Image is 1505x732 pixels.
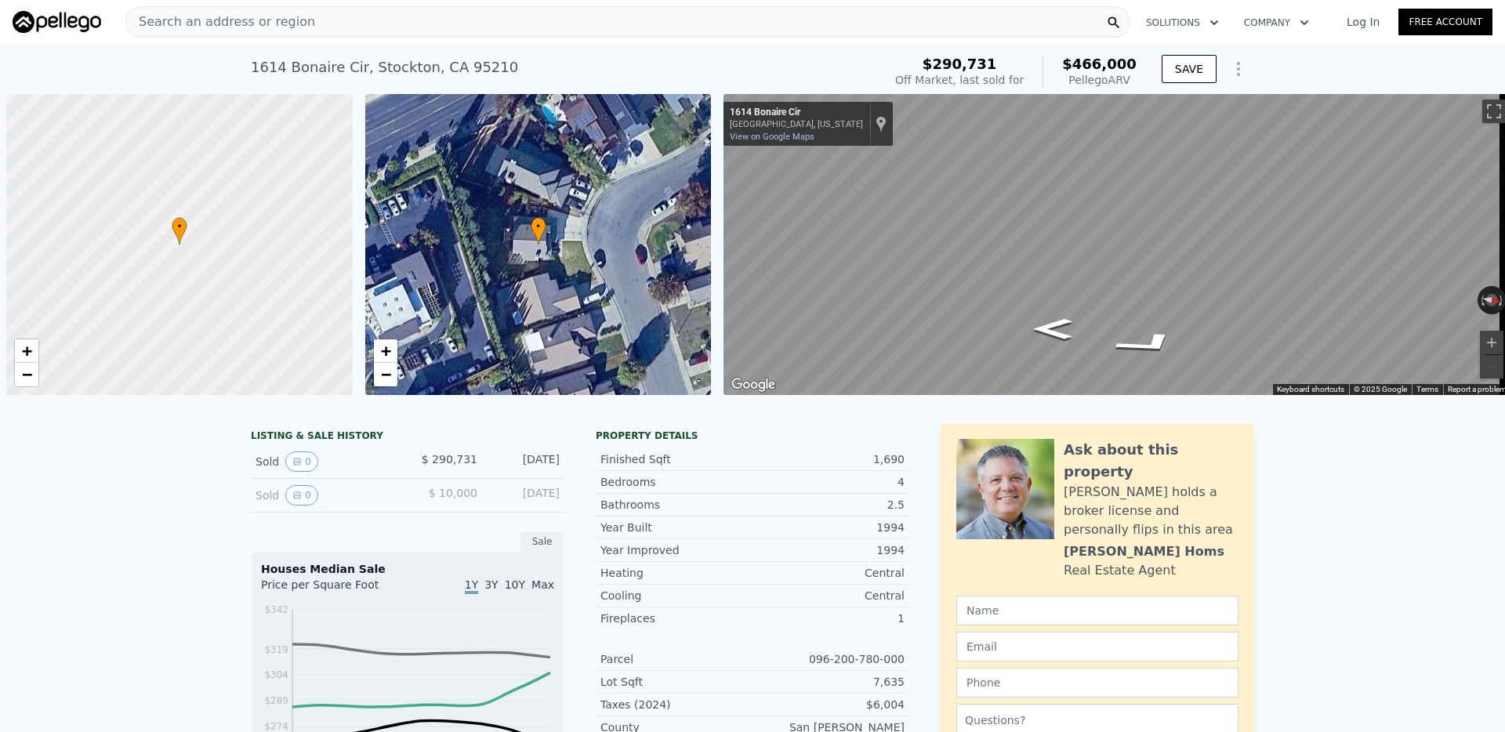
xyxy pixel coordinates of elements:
span: $ 10,000 [429,487,477,499]
div: 7,635 [752,674,905,690]
button: Solutions [1133,9,1231,37]
a: Terms [1416,385,1438,393]
span: © 2025 Google [1354,385,1407,393]
span: 1Y [465,578,478,594]
div: • [172,217,187,245]
img: Pellego [13,11,101,33]
div: [PERSON_NAME] holds a broker license and personally flips in this area [1064,483,1238,539]
div: Real Estate Agent [1064,561,1176,580]
span: − [22,364,32,384]
button: View historical data [285,451,318,472]
div: Houses Median Sale [261,561,554,577]
div: Sold [256,451,395,472]
span: • [531,219,546,234]
tspan: $304 [264,669,288,680]
input: Name [956,596,1238,625]
button: SAVE [1162,55,1217,83]
div: Finished Sqft [600,451,752,467]
tspan: $319 [264,644,288,655]
div: 1994 [752,520,905,535]
div: Ask about this property [1064,439,1238,483]
path: Go South, Bonaire Cir [1017,314,1089,344]
span: 3Y [484,578,498,591]
div: Bathrooms [600,497,752,513]
div: 1 [752,611,905,626]
span: Search an address or region [126,13,315,31]
div: Heating [600,565,752,581]
span: $466,000 [1062,56,1137,72]
button: Keyboard shortcuts [1277,384,1344,395]
a: View on Google Maps [730,132,814,142]
div: $6,004 [752,697,905,712]
div: [GEOGRAPHIC_DATA], [US_STATE] [730,119,863,129]
span: 10Y [505,578,525,591]
a: Free Account [1398,9,1492,35]
tspan: $274 [264,721,288,732]
div: [DATE] [490,485,560,506]
tspan: $289 [264,695,288,706]
a: Log In [1328,14,1398,30]
input: Email [956,632,1238,661]
div: Lot Sqft [600,674,752,690]
div: • [531,217,546,245]
a: Zoom out [15,363,38,386]
div: LISTING & SALE HISTORY [251,429,564,445]
div: 096-200-780-000 [752,651,905,667]
div: Year Improved [600,542,752,558]
div: 2.5 [752,497,905,513]
span: + [22,341,32,361]
div: Sale [520,531,564,552]
div: Off Market, last sold for [895,72,1024,88]
div: [DATE] [490,451,560,472]
div: 1994 [752,542,905,558]
button: Zoom in [1480,331,1503,354]
div: 1614 Bonaire Cir [730,107,863,119]
div: [PERSON_NAME] Homs [1064,542,1224,561]
a: Zoom in [15,339,38,363]
div: Parcel [600,651,752,667]
button: Zoom out [1480,355,1503,379]
div: Price per Square Foot [261,577,408,602]
span: $ 290,731 [422,453,477,466]
path: Go Northeast, Bonaire Cir [1089,326,1206,362]
input: Phone [956,668,1238,698]
a: Zoom out [374,363,397,386]
div: Taxes (2024) [600,697,752,712]
div: Pellego ARV [1062,72,1137,88]
div: Sold [256,485,395,506]
span: + [380,341,390,361]
span: $290,731 [923,56,997,72]
button: Rotate counterclockwise [1478,286,1486,314]
div: 4 [752,474,905,490]
a: Open this area in Google Maps (opens a new window) [727,375,779,395]
div: Property details [596,429,909,442]
button: View historical data [285,485,318,506]
button: Company [1231,9,1322,37]
button: Show Options [1223,53,1254,85]
a: Zoom in [374,339,397,363]
div: 1614 Bonaire Cir , Stockton , CA 95210 [251,56,518,78]
span: • [172,219,187,234]
div: Cooling [600,588,752,603]
div: Central [752,588,905,603]
div: Fireplaces [600,611,752,626]
div: Central [752,565,905,581]
div: 1,690 [752,451,905,467]
a: Show location on map [876,115,887,132]
div: Bedrooms [600,474,752,490]
tspan: $342 [264,604,288,615]
span: Max [531,578,554,591]
span: − [380,364,390,384]
img: Google [727,375,779,395]
div: Year Built [600,520,752,535]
